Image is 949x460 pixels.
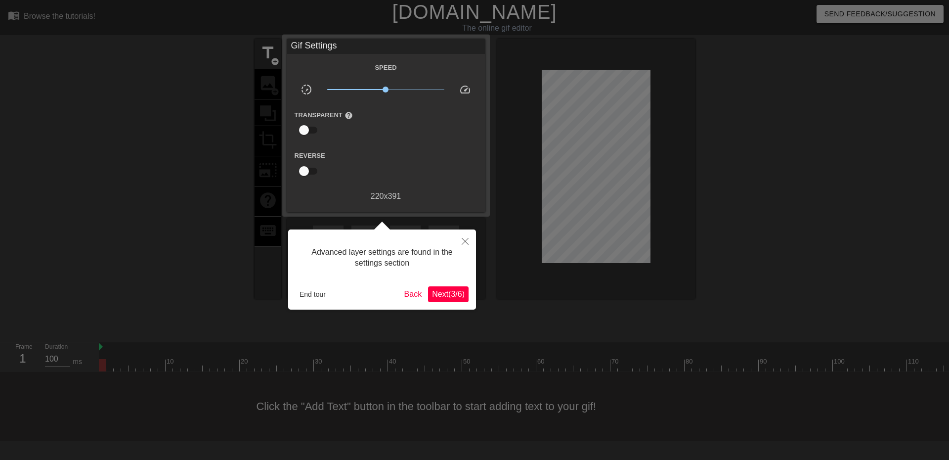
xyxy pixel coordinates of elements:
button: Close [454,230,476,252]
button: End tour [296,287,330,302]
div: Advanced layer settings are found in the settings section [296,237,469,279]
span: Next ( 3 / 6 ) [432,290,465,298]
button: Back [400,286,426,302]
button: Next [428,286,469,302]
